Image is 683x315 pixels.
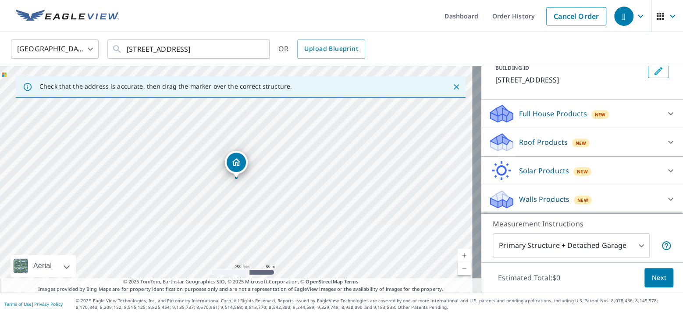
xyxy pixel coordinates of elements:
[4,301,32,307] a: Terms of Use
[16,10,119,23] img: EV Logo
[306,278,342,285] a: OpenStreetMap
[519,137,568,147] p: Roof Products
[576,140,587,147] span: New
[34,301,63,307] a: Privacy Policy
[225,151,248,178] div: Dropped pin, building 1, Residential property, 1323 S Yale Ave Arlington Heights, IL 60005
[297,39,365,59] a: Upload Blueprint
[519,165,569,176] p: Solar Products
[304,43,358,54] span: Upload Blueprint
[614,7,633,26] div: JJ
[644,268,673,288] button: Next
[11,255,76,277] div: Aerial
[39,82,292,90] p: Check that the address is accurate, then drag the marker over the correct structure.
[11,37,99,61] div: [GEOGRAPHIC_DATA]
[488,160,676,181] div: Solar ProductsNew
[458,249,471,262] a: Current Level 17, Zoom In
[488,132,676,153] div: Roof ProductsNew
[491,268,567,287] p: Estimated Total: $0
[493,218,672,229] p: Measurement Instructions
[546,7,606,25] a: Cancel Order
[577,168,588,175] span: New
[344,278,359,285] a: Terms
[4,301,63,307] p: |
[451,81,462,93] button: Close
[519,108,587,119] p: Full House Products
[651,272,666,283] span: Next
[488,103,676,124] div: Full House ProductsNew
[648,64,669,78] button: Edit building 1
[519,194,569,204] p: Walls Products
[127,37,252,61] input: Search by address or latitude-longitude
[76,297,679,311] p: © 2025 Eagle View Technologies, Inc. and Pictometry International Corp. All Rights Reserved. Repo...
[595,111,606,118] span: New
[493,233,650,258] div: Primary Structure + Detached Garage
[458,262,471,275] a: Current Level 17, Zoom Out
[31,255,54,277] div: Aerial
[495,75,644,85] p: [STREET_ADDRESS]
[278,39,365,59] div: OR
[577,197,588,204] span: New
[123,278,359,286] span: © 2025 TomTom, Earthstar Geographics SIO, © 2025 Microsoft Corporation, ©
[495,64,529,72] p: BUILDING ID
[661,240,672,251] span: Your report will include the primary structure and a detached garage if one exists.
[488,189,676,210] div: Walls ProductsNew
